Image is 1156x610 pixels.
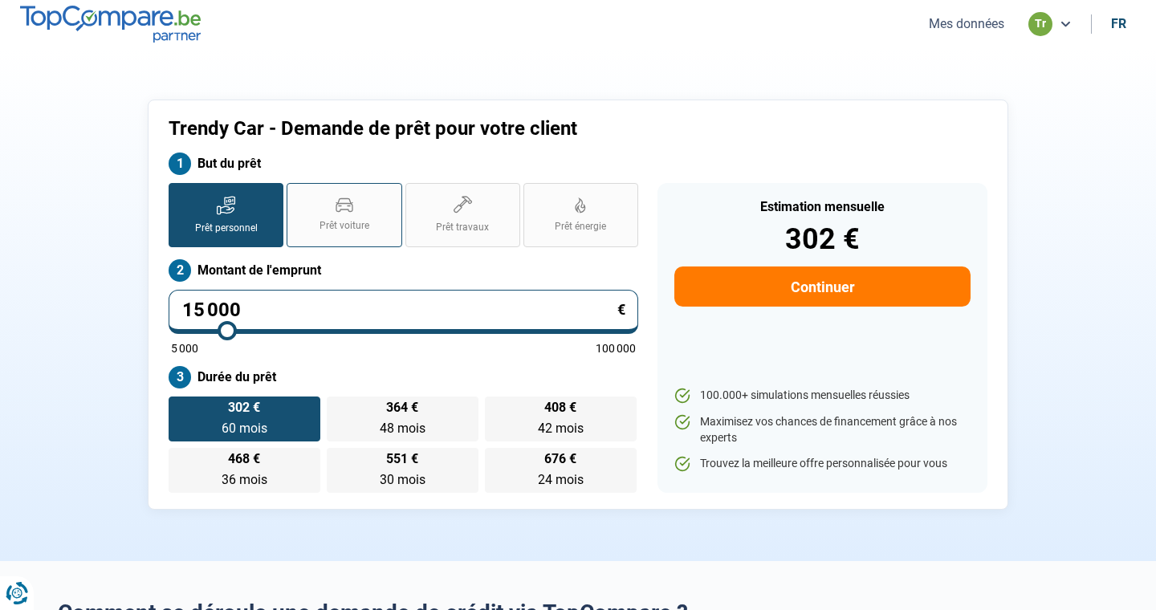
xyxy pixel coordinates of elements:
[544,401,576,414] span: 408 €
[674,266,971,307] button: Continuer
[169,117,778,140] h1: Trendy Car - Demande de prêt pour votre client
[222,421,267,436] span: 60 mois
[538,472,584,487] span: 24 mois
[169,259,638,282] label: Montant de l'emprunt
[674,225,971,254] div: 302 €
[228,401,260,414] span: 302 €
[195,222,258,235] span: Prêt personnel
[228,453,260,466] span: 468 €
[674,201,971,213] div: Estimation mensuelle
[674,456,971,472] li: Trouvez la meilleure offre personnalisée pour vous
[674,414,971,445] li: Maximisez vos chances de financement grâce à nos experts
[380,472,425,487] span: 30 mois
[169,152,638,175] label: But du prêt
[320,219,369,233] span: Prêt voiture
[617,303,625,317] span: €
[1028,12,1052,36] div: tr
[924,15,1009,32] button: Mes données
[380,421,425,436] span: 48 mois
[386,401,418,414] span: 364 €
[674,388,971,404] li: 100.000+ simulations mensuelles réussies
[596,343,636,354] span: 100 000
[538,421,584,436] span: 42 mois
[169,366,638,388] label: Durée du prêt
[544,453,576,466] span: 676 €
[20,6,201,42] img: TopCompare.be
[386,453,418,466] span: 551 €
[171,343,198,354] span: 5 000
[222,472,267,487] span: 36 mois
[436,221,489,234] span: Prêt travaux
[1111,16,1126,31] div: fr
[555,220,606,234] span: Prêt énergie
